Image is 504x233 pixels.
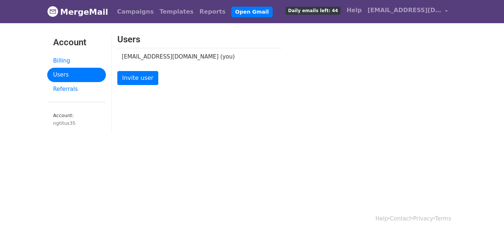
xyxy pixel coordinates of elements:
[344,3,365,18] a: Help
[53,120,100,127] div: ngtitus35
[365,3,451,20] a: [EMAIL_ADDRESS][DOMAIN_NAME]
[156,4,196,19] a: Templates
[47,54,106,68] a: Billing
[283,3,344,18] a: Daily emails left: 44
[47,4,108,20] a: MergeMail
[47,82,106,96] a: Referrals
[197,4,229,19] a: Reports
[117,34,282,45] h3: Users
[467,198,504,233] iframe: Chat Widget
[286,7,341,15] span: Daily emails left: 44
[47,68,106,82] a: Users
[231,7,272,17] a: Open Gmail
[53,113,100,127] small: Account:
[47,6,58,17] img: MergeMail logo
[413,215,433,222] a: Privacy
[117,71,158,85] a: Invite user
[435,215,451,222] a: Terms
[53,37,100,48] h3: Account
[114,4,156,19] a: Campaigns
[367,6,441,15] span: [EMAIL_ADDRESS][DOMAIN_NAME]
[117,48,270,65] td: [EMAIL_ADDRESS][DOMAIN_NAME] (you)
[376,215,388,222] a: Help
[390,215,411,222] a: Contact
